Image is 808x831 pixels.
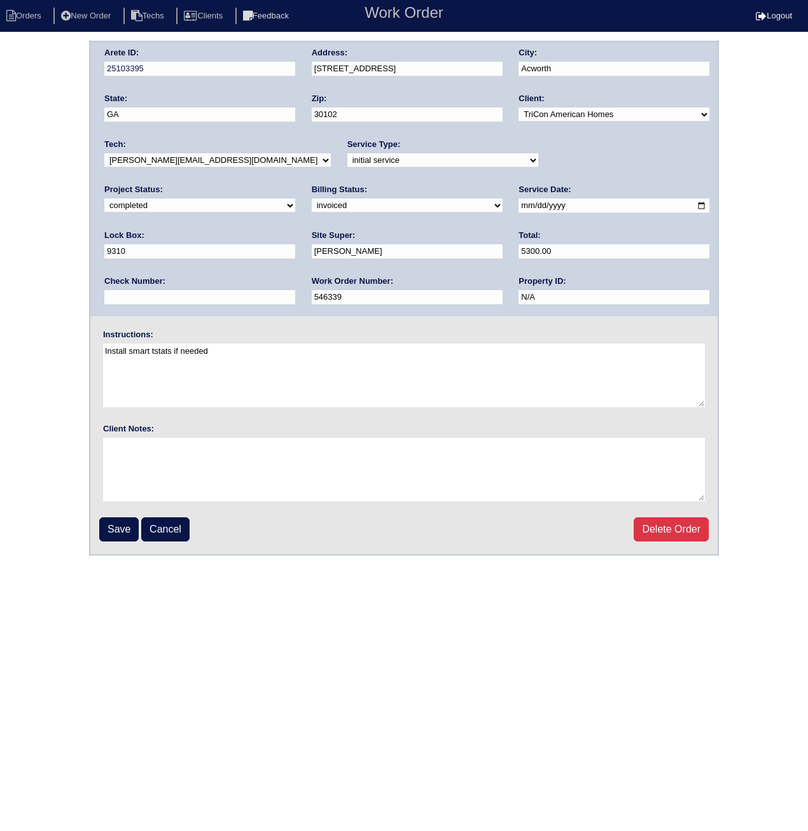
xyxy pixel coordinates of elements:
[519,93,544,104] label: Client:
[756,11,792,20] a: Logout
[235,8,299,25] li: Feedback
[103,329,153,340] label: Instructions:
[312,47,347,59] label: Address:
[123,8,174,25] li: Techs
[519,230,540,241] label: Total:
[103,344,705,407] textarea: Install smart tstats if needed
[634,517,709,541] a: Delete Order
[99,517,139,541] input: Save
[176,11,233,20] a: Clients
[103,423,154,435] label: Client Notes:
[104,93,127,104] label: State:
[104,184,163,195] label: Project Status:
[53,11,121,20] a: New Order
[141,517,190,541] a: Cancel
[519,184,571,195] label: Service Date:
[104,276,165,287] label: Check Number:
[347,139,401,150] label: Service Type:
[312,184,367,195] label: Billing Status:
[312,93,327,104] label: Zip:
[312,230,356,241] label: Site Super:
[519,47,537,59] label: City:
[104,139,126,150] label: Tech:
[312,62,503,76] input: Enter a location
[104,230,144,241] label: Lock Box:
[312,276,393,287] label: Work Order Number:
[176,8,233,25] li: Clients
[123,11,174,20] a: Techs
[104,47,139,59] label: Arete ID:
[519,276,566,287] label: Property ID:
[53,8,121,25] li: New Order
